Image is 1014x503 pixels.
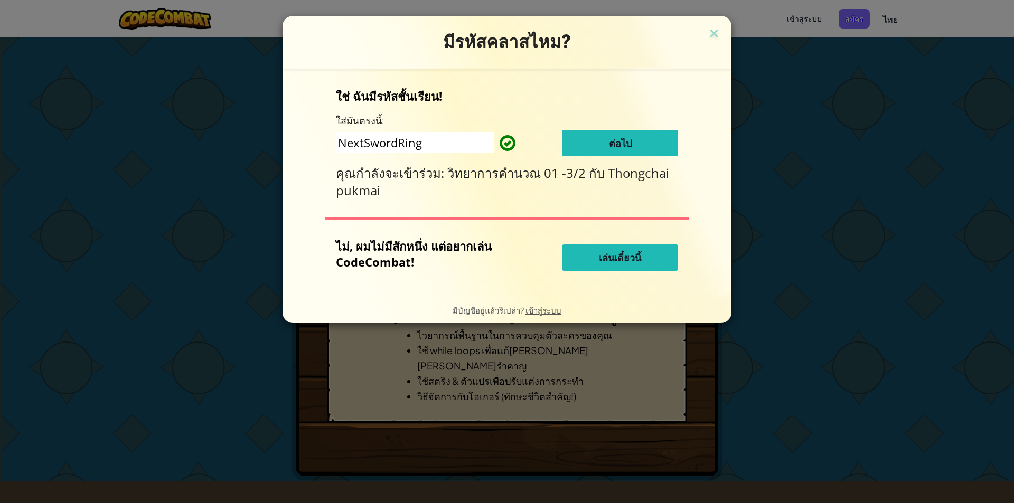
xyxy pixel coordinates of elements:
[707,26,721,42] img: close icon
[562,244,678,271] button: เล่นเดี๋ยวนี้
[525,305,561,315] a: เข้าสู่ระบบ
[453,305,525,315] span: มีบัญชีอยู่แล้วรึเปล่า?
[336,88,678,104] p: ใช่ ฉันมีรหัสชั้นเรียน!
[589,164,608,182] span: กับ
[599,251,641,264] span: เล่นเดี๋ยวนี้
[336,238,509,270] p: ไม่, ผมไม่มีสักหนึ่ง แต่อยากเล่น CodeCombat!
[609,137,632,149] span: ต่อไป
[447,164,589,182] span: วิทยาการคำนวณ 01 -3/2
[562,130,678,156] button: ต่อไป
[336,114,384,127] label: ใส่มันตรงนี้:
[336,164,669,199] span: Thongchai pukmai
[336,164,447,182] span: คุณกำลังจะเข้าร่วม:
[443,31,571,52] span: มีรหัสคลาสไหม?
